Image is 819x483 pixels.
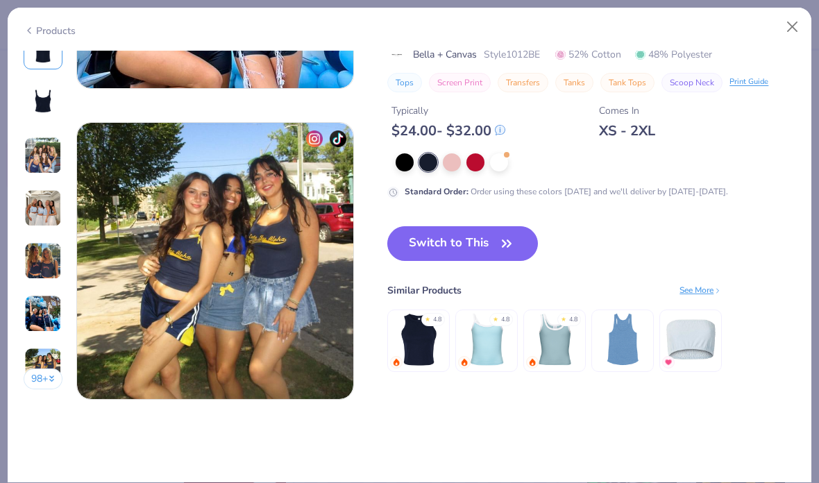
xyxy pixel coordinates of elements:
[599,103,655,118] div: Comes In
[77,123,353,399] img: 68687a37-9281-4f52-9c83-a1e900bb58cf
[24,242,62,280] img: User generated content
[387,283,462,298] div: Similar Products
[391,312,447,368] img: Bella + Canvas Ladies' Micro Ribbed Racerback Tank
[24,24,76,38] div: Products
[429,73,491,92] button: Screen Print
[600,73,655,92] button: Tank Tops
[527,312,583,368] img: Fresh Prints Sunset Blvd Ribbed Scoop Tank Top
[391,103,505,118] div: Typically
[561,315,566,321] div: ★
[729,76,768,88] div: Print Guide
[24,348,62,385] img: User generated content
[24,295,62,332] img: User generated content
[460,358,468,366] img: trending.gif
[555,73,593,92] button: Tanks
[391,122,505,139] div: $ 24.00 - $ 32.00
[24,189,62,227] img: User generated content
[779,14,806,40] button: Close
[663,312,719,368] img: Fresh Prints Terry Bandeau
[387,73,422,92] button: Tops
[599,122,655,139] div: XS - 2XL
[24,368,63,389] button: 98+
[425,315,430,321] div: ★
[498,73,548,92] button: Transfers
[387,49,406,60] img: brand logo
[484,47,540,62] span: Style 1012BE
[501,315,509,325] div: 4.8
[459,312,515,368] img: Fresh Prints Cali Camisole Top
[392,358,400,366] img: trending.gif
[26,86,60,119] img: Back
[661,73,723,92] button: Scoop Neck
[330,130,346,147] img: tiktok-icon.png
[405,186,468,197] strong: Standard Order :
[555,47,621,62] span: 52% Cotton
[306,130,323,147] img: insta-icon.png
[595,312,651,368] img: Los Angeles Apparel Tri Blend Racerback Tank 3.7oz
[679,284,722,296] div: See More
[528,358,537,366] img: trending.gif
[387,226,538,261] button: Switch to This
[569,315,577,325] div: 4.8
[635,47,712,62] span: 48% Polyester
[493,315,498,321] div: ★
[664,358,673,366] img: MostFav.gif
[433,315,441,325] div: 4.8
[413,47,477,62] span: Bella + Canvas
[405,185,728,198] div: Order using these colors [DATE] and we'll deliver by [DATE]-[DATE].
[24,137,62,174] img: User generated content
